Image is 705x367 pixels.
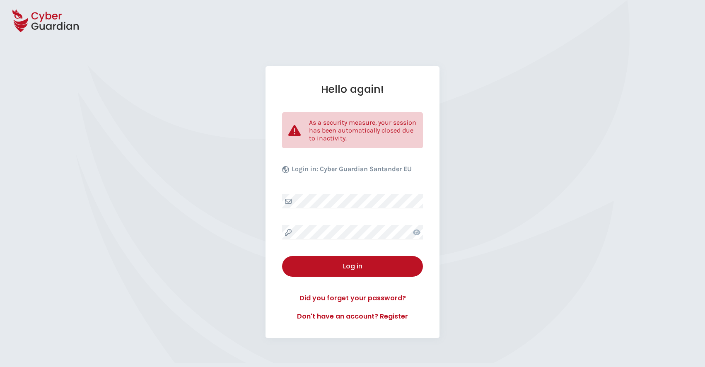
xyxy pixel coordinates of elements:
p: Login in: [292,165,412,177]
a: Did you forget your password? [282,293,423,303]
div: Log in [288,261,417,271]
a: Don't have an account? Register [282,311,423,321]
h1: Hello again! [282,83,423,96]
b: Cyber Guardian Santander EU [320,165,412,173]
button: Log in [282,256,423,277]
p: As a security measure, your session has been automatically closed due to inactivity. [309,118,417,142]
